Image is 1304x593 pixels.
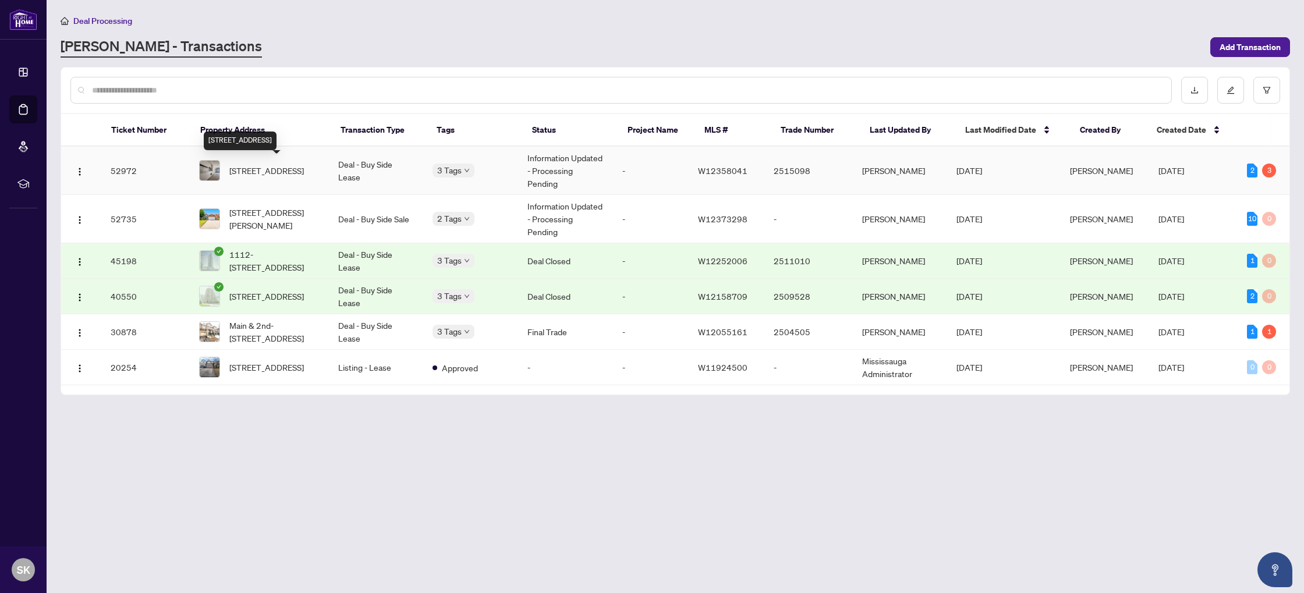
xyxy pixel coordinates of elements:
th: Created By [1071,114,1147,147]
span: [DATE] [1158,326,1184,337]
span: 3 Tags [437,289,462,303]
div: 2 [1247,164,1257,177]
th: MLS # [695,114,771,147]
th: Last Modified Date [956,114,1071,147]
img: Logo [75,364,84,373]
td: Information Updated - Processing Pending [518,195,613,243]
div: 2 [1247,289,1257,303]
div: 0 [1262,212,1276,226]
div: 0 [1262,360,1276,374]
td: [PERSON_NAME] [853,147,948,195]
span: [DATE] [1158,214,1184,224]
img: Logo [75,215,84,225]
button: Logo [70,209,89,228]
img: thumbnail-img [200,286,219,306]
span: 1112-[STREET_ADDRESS] [229,248,320,274]
div: 0 [1262,254,1276,268]
td: - [518,350,613,385]
span: [DATE] [1158,291,1184,301]
img: thumbnail-img [200,161,219,180]
span: down [464,216,470,222]
span: [DATE] [956,165,982,176]
th: Ticket Number [102,114,191,147]
img: thumbnail-img [200,322,219,342]
span: Main & 2nd-[STREET_ADDRESS] [229,319,320,345]
span: [DATE] [1158,255,1184,266]
span: down [464,168,470,173]
span: 3 Tags [437,164,462,177]
div: 0 [1247,360,1257,374]
th: Created Date [1147,114,1236,147]
td: Deal - Buy Side Lease [329,314,424,350]
td: 45198 [101,243,190,279]
th: Status [523,114,618,147]
td: - [613,350,689,385]
td: - [613,243,689,279]
span: [PERSON_NAME] [1070,214,1133,224]
th: Last Updated By [860,114,956,147]
button: Logo [70,287,89,306]
button: Logo [70,251,89,270]
span: Created Date [1157,123,1206,136]
td: 20254 [101,350,190,385]
td: 30878 [101,314,190,350]
td: 2515098 [764,147,853,195]
img: logo [9,9,37,30]
span: [STREET_ADDRESS] [229,290,304,303]
span: down [464,329,470,335]
button: Add Transaction [1210,37,1290,57]
th: Project Name [618,114,694,147]
td: 2509528 [764,279,853,314]
img: Logo [75,328,84,338]
span: filter [1263,86,1271,94]
td: Information Updated - Processing Pending [518,147,613,195]
span: check-circle [214,282,224,292]
div: 0 [1262,289,1276,303]
span: check-circle [214,247,224,256]
a: [PERSON_NAME] - Transactions [61,37,262,58]
img: Logo [75,257,84,267]
span: [PERSON_NAME] [1070,326,1133,337]
td: 2504505 [764,314,853,350]
span: [DATE] [1158,362,1184,372]
td: - [764,195,853,243]
span: SK [17,562,30,578]
div: 1 [1247,325,1257,339]
span: down [464,293,470,299]
span: Deal Processing [73,16,132,26]
th: Tags [427,114,523,147]
button: download [1181,77,1208,104]
td: [PERSON_NAME] [853,279,948,314]
td: Mississauga Administrator [853,350,948,385]
span: 3 Tags [437,254,462,267]
div: [STREET_ADDRESS] [204,132,277,150]
img: Logo [75,167,84,176]
span: [DATE] [1158,165,1184,176]
img: Logo [75,293,84,302]
button: Logo [70,161,89,180]
span: [DATE] [956,291,982,301]
div: 1 [1262,325,1276,339]
span: edit [1227,86,1235,94]
span: [DATE] [956,214,982,224]
span: home [61,17,69,25]
img: thumbnail-img [200,357,219,377]
span: W12373298 [698,214,747,224]
th: Transaction Type [331,114,427,147]
td: [PERSON_NAME] [853,314,948,350]
div: 10 [1247,212,1257,226]
span: W12358041 [698,165,747,176]
td: [PERSON_NAME] [853,243,948,279]
span: 3 Tags [437,325,462,338]
td: - [764,350,853,385]
td: - [613,279,689,314]
span: [PERSON_NAME] [1070,255,1133,266]
button: filter [1253,77,1280,104]
td: - [613,147,689,195]
div: 1 [1247,254,1257,268]
td: 52972 [101,147,190,195]
span: W12252006 [698,255,747,266]
td: Deal - Buy Side Lease [329,243,424,279]
button: Logo [70,358,89,377]
span: Add Transaction [1220,38,1281,56]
